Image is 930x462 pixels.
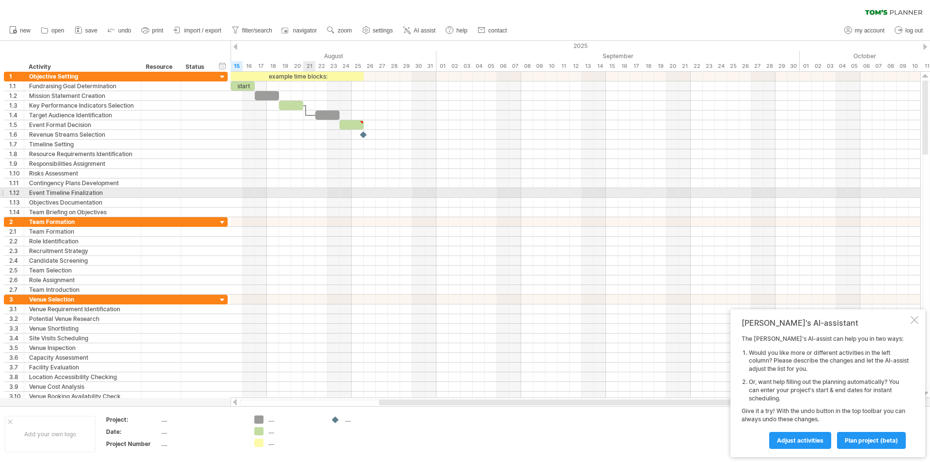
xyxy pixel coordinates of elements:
[29,81,136,91] div: Fundraising Goal Determination
[268,439,321,447] div: ....
[412,61,424,71] div: Saturday, 30 August 2025
[824,61,836,71] div: Friday, 3 October 2025
[29,343,136,352] div: Venue Inspection
[29,256,136,265] div: Candidate Screening
[29,62,136,72] div: Activity
[29,130,136,139] div: Revenue Streams Selection
[255,61,267,71] div: Sunday, 17 August 2025
[691,61,703,71] div: Monday, 22 September 2025
[146,62,175,72] div: Resource
[293,27,317,34] span: navigator
[29,275,136,285] div: Role Assignment
[582,61,594,71] div: Saturday, 13 September 2025
[749,378,909,402] li: Or, want help filling out the planning automatically? You can enter your project's start & end da...
[618,61,630,71] div: Tuesday, 16 September 2025
[5,416,95,452] div: Add your own logo
[436,51,800,61] div: September 2025
[279,61,291,71] div: Tuesday, 19 August 2025
[29,101,136,110] div: Key Performance Indicators Selection
[436,61,449,71] div: Monday, 1 September 2025
[456,27,467,34] span: help
[485,61,497,71] div: Friday, 5 September 2025
[461,61,473,71] div: Wednesday, 3 September 2025
[630,61,642,71] div: Wednesday, 17 September 2025
[291,61,303,71] div: Wednesday, 20 August 2025
[29,72,136,81] div: Objective Setting
[29,266,136,275] div: Team Selection
[9,198,24,207] div: 1.13
[29,227,136,236] div: Team Formation
[106,440,159,448] div: Project Number
[242,27,272,34] span: filter/search
[9,101,24,110] div: 1.3
[845,437,898,444] span: plan project (beta)
[29,120,136,129] div: Event Format Decision
[29,149,136,159] div: Resource Requirements Identification
[29,304,136,314] div: Venue Requirement Identification
[836,61,848,71] div: Saturday, 4 October 2025
[20,27,31,34] span: new
[751,61,763,71] div: Saturday, 27 September 2025
[679,61,691,71] div: Sunday, 21 September 2025
[184,27,221,34] span: import / export
[29,178,136,188] div: Contingency Plans Development
[29,246,136,255] div: Recruitment Strategy
[892,24,926,37] a: log out
[9,246,24,255] div: 2.3
[788,61,800,71] div: Tuesday, 30 September 2025
[231,61,243,71] div: Friday, 15 August 2025
[521,61,533,71] div: Monday, 8 September 2025
[777,437,823,444] span: Adjust activities
[29,353,136,362] div: Capacity Assessment
[545,61,558,71] div: Wednesday, 10 September 2025
[9,237,24,246] div: 2.2
[373,27,393,34] span: settings
[243,61,255,71] div: Saturday, 16 August 2025
[161,415,243,424] div: ....
[29,198,136,207] div: Objectives Documentation
[9,149,24,159] div: 1.8
[29,382,136,391] div: Venue Cost Analysis
[606,61,618,71] div: Monday, 15 September 2025
[475,24,510,37] a: contact
[763,61,775,71] div: Sunday, 28 September 2025
[9,256,24,265] div: 2.4
[509,61,521,71] div: Sunday, 7 September 2025
[9,81,24,91] div: 1.1
[9,392,24,401] div: 3.10
[488,27,507,34] span: contact
[424,61,436,71] div: Sunday, 31 August 2025
[9,227,24,236] div: 2.1
[388,61,400,71] div: Thursday, 28 August 2025
[139,24,166,37] a: print
[29,392,136,401] div: Venue Booking Availability Check
[231,72,364,81] div: example time blocks:
[303,61,315,71] div: Thursday, 21 August 2025
[29,372,136,382] div: Location Accessibility Checking
[497,61,509,71] div: Saturday, 6 September 2025
[401,24,438,37] a: AI assist
[29,295,136,304] div: Venue Selection
[742,318,909,328] div: [PERSON_NAME]'s AI-assistant
[9,334,24,343] div: 3.4
[800,61,812,71] div: Wednesday, 1 October 2025
[642,61,654,71] div: Thursday, 18 September 2025
[769,432,831,449] a: Adjust activities
[29,314,136,323] div: Potential Venue Research
[654,61,666,71] div: Friday, 19 September 2025
[749,349,909,373] li: Would you like more or different activities in the left column? Please describe the changes and l...
[703,61,715,71] div: Tuesday, 23 September 2025
[775,61,788,71] div: Monday, 29 September 2025
[884,61,897,71] div: Wednesday, 8 October 2025
[533,61,545,71] div: Tuesday, 9 September 2025
[29,363,136,372] div: Facility Evaluation
[9,91,24,100] div: 1.2
[29,237,136,246] div: Role Identification
[727,61,739,71] div: Thursday, 25 September 2025
[352,61,364,71] div: Monday, 25 August 2025
[9,120,24,129] div: 1.5
[594,61,606,71] div: Sunday, 14 September 2025
[837,432,906,449] a: plan project (beta)
[9,169,24,178] div: 1.10
[9,275,24,285] div: 2.6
